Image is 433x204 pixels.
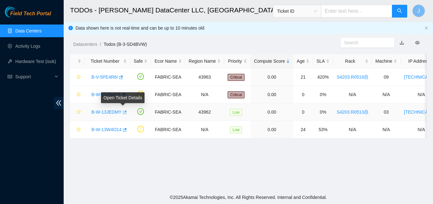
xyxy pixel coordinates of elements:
td: 0.00 [251,86,293,103]
td: 24 [293,121,313,138]
td: 09 [372,68,401,86]
span: read [8,74,12,79]
span: check-circle [137,73,144,80]
input: Enter text here... [321,5,392,18]
td: 21 [293,68,313,86]
td: N/A [372,121,401,138]
td: 420% [313,68,333,86]
a: Todos (B-3-SD4BVW) [103,42,147,47]
a: Datacenters [73,42,97,47]
td: 0% [313,103,333,121]
td: 53% [313,121,333,138]
td: 0 [293,103,313,121]
span: exclamation-circle [137,91,144,97]
a: B-W-15ZBAY6 [91,92,120,97]
td: FABRIC-SEA [151,121,185,138]
button: search [392,5,407,18]
span: check-circle [137,108,144,115]
a: Akamai TechnologiesField Tech Portal [5,11,51,20]
button: star [74,72,81,82]
span: Low [230,109,242,116]
span: Low [230,126,242,133]
a: S4203.R0513lock [337,109,368,115]
span: star [76,92,81,97]
td: N/A [185,86,224,103]
input: Search [344,39,386,46]
td: N/A [185,121,224,138]
span: / [100,42,101,47]
button: download [395,38,409,48]
a: B-W-13JEDMY [91,109,122,115]
td: 03 [372,103,401,121]
td: N/A [333,86,372,103]
span: search [397,8,402,14]
td: 0.00 [251,68,293,86]
a: B-V-5PE4R6I [91,74,118,80]
span: J [417,7,420,15]
td: 0.00 [251,121,293,138]
a: Activity Logs [15,44,40,49]
td: FABRIC-SEA [151,103,185,121]
span: star [76,110,81,115]
td: 43963 [185,68,224,86]
span: lock [364,110,368,114]
button: star [74,89,81,100]
a: B-W-13W4O14 [91,127,122,132]
button: star [74,107,81,117]
a: download [400,40,404,45]
span: eye [415,40,420,45]
a: Hardware Test (isok) [15,59,56,64]
span: Support [15,70,53,83]
button: star [74,124,81,135]
span: exclamation-circle [137,126,144,132]
img: Akamai Technologies [5,6,32,18]
button: close [424,26,428,30]
footer: © 2025 Akamai Technologies, Inc. All Rights Reserved. Internal and Confidential. [64,191,433,204]
td: N/A [372,86,401,103]
span: Critical [228,91,245,98]
td: FABRIC-SEA [151,68,185,86]
td: N/A [333,121,372,138]
span: star [76,127,81,132]
td: 0 [293,86,313,103]
td: 0.00 [251,103,293,121]
td: FABRIC-SEA [151,86,185,103]
span: lock [364,75,368,79]
span: Ticket ID [277,6,317,16]
span: star [76,75,81,80]
td: 0% [313,86,333,103]
td: 43962 [185,103,224,121]
button: J [412,4,425,17]
span: Field Tech Portal [10,11,51,17]
a: Data Centers [15,28,41,33]
a: S4203.R0519lock [337,74,368,80]
span: Critical [228,74,245,81]
span: double-left [54,97,64,109]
